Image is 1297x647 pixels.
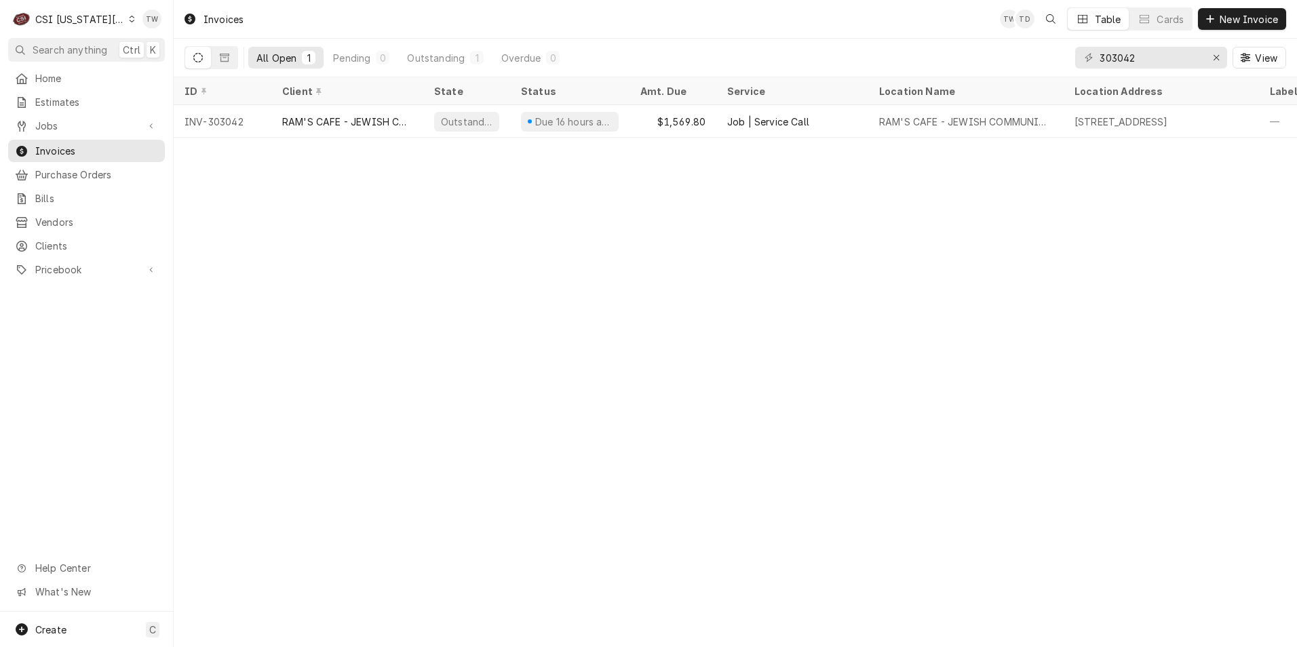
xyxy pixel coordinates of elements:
a: Bills [8,187,165,210]
span: Bills [35,191,158,205]
div: TD [1015,9,1034,28]
div: State [434,84,499,98]
button: Erase input [1205,47,1227,68]
div: Service [727,84,855,98]
span: C [149,623,156,637]
div: C [12,9,31,28]
div: Location Name [879,84,1050,98]
div: All Open [256,51,296,65]
span: Home [35,71,158,85]
span: Create [35,624,66,635]
span: Vendors [35,215,158,229]
a: Clients [8,235,165,257]
span: K [150,43,156,57]
a: Estimates [8,91,165,113]
div: $1,569.80 [630,105,716,138]
a: Purchase Orders [8,163,165,186]
div: CSI [US_STATE][GEOGRAPHIC_DATA] [35,12,125,26]
span: Jobs [35,119,138,133]
div: Location Address [1075,84,1245,98]
button: View [1233,47,1286,68]
span: View [1252,51,1280,65]
button: Open search [1040,8,1062,30]
span: Pricebook [35,262,138,277]
div: Pending [333,51,370,65]
div: 0 [549,51,557,65]
a: Go to Pricebook [8,258,165,281]
div: Outstanding [440,115,494,129]
div: 1 [305,51,313,65]
div: Status [521,84,616,98]
a: Go to What's New [8,581,165,603]
a: Go to Help Center [8,557,165,579]
span: Search anything [33,43,107,57]
div: Due 16 hours ago [534,115,613,129]
span: Estimates [35,95,158,109]
button: New Invoice [1198,8,1286,30]
div: Outstanding [407,51,465,65]
a: Home [8,67,165,90]
span: Help Center [35,561,157,575]
a: Invoices [8,140,165,162]
div: TW [142,9,161,28]
span: What's New [35,585,157,599]
span: Clients [35,239,158,253]
a: Go to Jobs [8,115,165,137]
div: CSI Kansas City's Avatar [12,9,31,28]
span: Invoices [35,144,158,158]
a: Vendors [8,211,165,233]
div: TW [1000,9,1019,28]
span: Ctrl [123,43,140,57]
div: RAM'S CAFE - JEWISH COMMUNITY CAMPUS [282,115,412,129]
input: Keyword search [1100,47,1201,68]
div: Overdue [501,51,541,65]
div: 1 [473,51,481,65]
div: Tori Warrick's Avatar [142,9,161,28]
div: Amt. Due [640,84,703,98]
div: RAM'S CAFE - JEWISH COMMUNITY CAMPUS [879,115,1053,129]
button: Search anythingCtrlK [8,38,165,62]
div: ID [185,84,258,98]
div: [STREET_ADDRESS] [1075,115,1168,129]
div: Client [282,84,410,98]
div: 0 [379,51,387,65]
div: INV-303042 [174,105,271,138]
div: Tori Warrick's Avatar [1000,9,1019,28]
div: Tim Devereux's Avatar [1015,9,1034,28]
span: Purchase Orders [35,168,158,182]
span: New Invoice [1217,12,1281,26]
div: Cards [1157,12,1184,26]
div: Table [1095,12,1121,26]
div: Job | Service Call [727,115,809,129]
